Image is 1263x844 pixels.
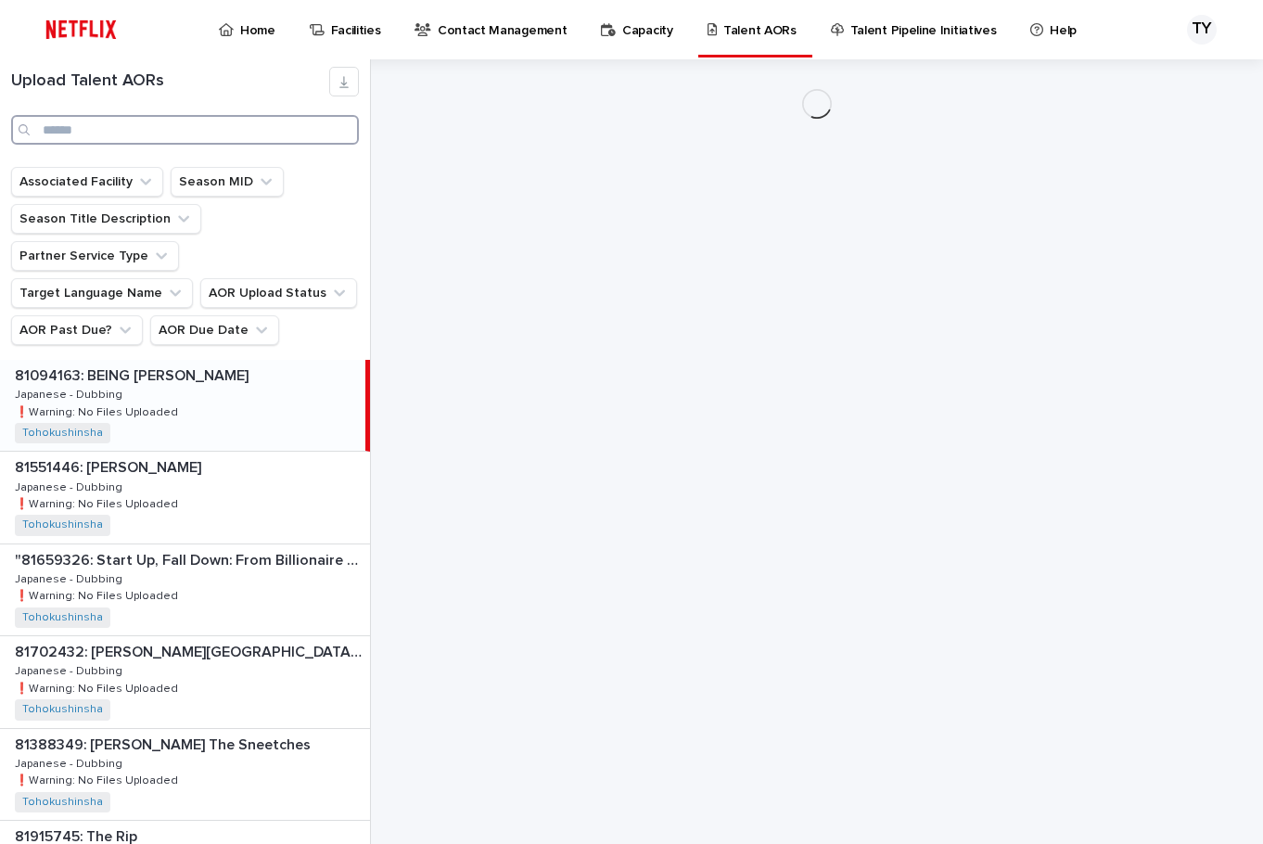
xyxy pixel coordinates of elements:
p: 81094163: BEING [PERSON_NAME] [15,364,252,385]
p: 81702432: [PERSON_NAME][GEOGRAPHIC_DATA] Trip [15,640,366,661]
img: ifQbXi3ZQGMSEF7WDB7W [37,11,125,48]
p: ❗️Warning: No Files Uploaded [15,403,182,419]
p: Japanese - Dubbing [15,661,126,678]
p: Japanese - Dubbing [15,478,126,494]
p: ❗️Warning: No Files Uploaded [15,679,182,696]
input: Search [11,115,359,145]
p: Japanese - Dubbing [15,569,126,586]
h1: Upload Talent AORs [11,71,329,92]
button: AOR Upload Status [200,278,357,308]
p: Japanese - Dubbing [15,385,126,402]
div: TY [1187,15,1217,45]
p: "81659326: Start Up, Fall Down: From Billionaire to Convict: Limited Series" [15,548,366,569]
p: 81551446: [PERSON_NAME] [15,455,205,477]
button: Season MID [171,167,284,197]
a: Tohokushinsha [22,427,103,440]
button: Partner Service Type [11,241,179,271]
button: AOR Past Due? [11,315,143,345]
button: AOR Due Date [150,315,279,345]
button: Season Title Description [11,204,201,234]
p: ❗️Warning: No Files Uploaded [15,771,182,787]
p: Japanese - Dubbing [15,754,126,771]
button: Target Language Name [11,278,193,308]
button: Associated Facility [11,167,163,197]
a: Tohokushinsha [22,796,103,809]
a: Tohokushinsha [22,518,103,531]
p: ❗️Warning: No Files Uploaded [15,586,182,603]
a: Tohokushinsha [22,703,103,716]
p: 81388349: [PERSON_NAME] The Sneetches [15,733,314,754]
a: Tohokushinsha [22,611,103,624]
p: ❗️Warning: No Files Uploaded [15,494,182,511]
